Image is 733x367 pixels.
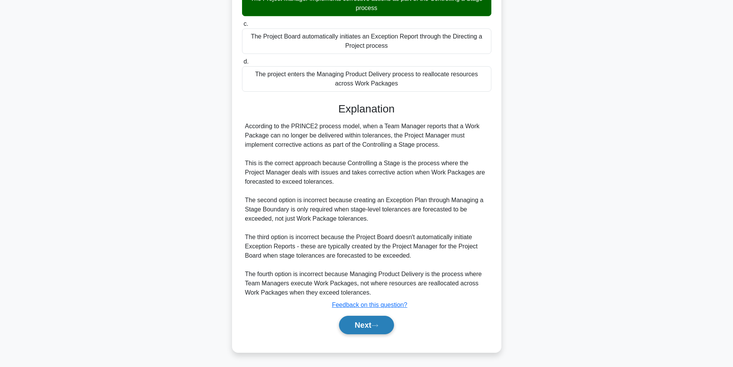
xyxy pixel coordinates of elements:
button: Next [339,316,394,334]
span: c. [244,20,248,27]
a: Feedback on this question? [332,302,407,308]
h3: Explanation [247,102,487,116]
div: According to the PRINCE2 process model, when a Team Manager reports that a Work Package can no lo... [245,122,488,297]
div: The project enters the Managing Product Delivery process to reallocate resources across Work Pack... [242,66,491,92]
div: The Project Board automatically initiates an Exception Report through the Directing a Project pro... [242,28,491,54]
span: d. [244,58,249,65]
